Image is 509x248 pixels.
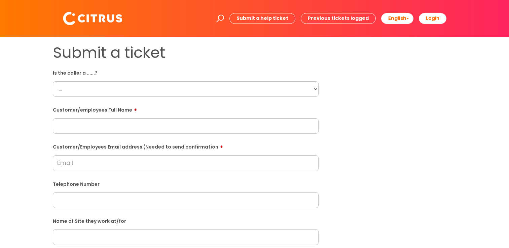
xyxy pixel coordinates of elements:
[301,13,376,24] a: Previous tickets logged
[53,217,319,224] label: Name of Site they work at/for
[53,105,319,113] label: Customer/employees Full Name
[53,69,319,76] label: Is the caller a ......?
[53,180,319,187] label: Telephone Number
[53,44,319,62] h1: Submit a ticket
[426,15,439,22] b: Login
[419,13,446,24] a: Login
[388,15,406,22] span: English
[53,142,319,150] label: Customer/Employees Email address (Needed to send confirmation
[53,155,319,171] input: Email
[229,13,295,24] a: Submit a help ticket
